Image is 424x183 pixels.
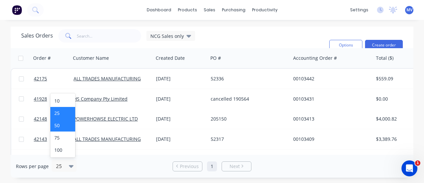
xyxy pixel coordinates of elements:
div: 50 [50,119,75,132]
div: Customer Name [73,55,109,61]
a: 42148 [34,109,74,129]
div: 100 [50,144,75,156]
div: PO # [210,55,221,61]
div: 205150 [211,116,284,122]
div: $3,389.76 [376,136,415,142]
div: Created Date [156,55,185,61]
a: ALL TRADES MANUFACTURING [74,136,141,142]
span: MV [406,7,412,13]
a: 42143 [34,129,74,149]
div: 00103409 [293,136,367,142]
a: 41928 [34,89,74,109]
div: 10 [50,95,75,107]
span: 1 [415,160,420,166]
button: Create order [365,40,403,50]
span: 42143 [34,136,47,142]
div: 00103413 [293,116,367,122]
div: [DATE] [156,96,205,102]
div: productivity [249,5,281,15]
div: 00103431 [293,96,367,102]
span: 42148 [34,116,47,122]
div: [DATE] [156,136,205,142]
div: products [175,5,200,15]
a: 42144 [34,149,74,169]
iframe: Intercom live chat [401,160,417,176]
img: Factory [12,5,22,15]
div: Order # [33,55,51,61]
ul: Pagination [170,161,254,171]
div: cancelled 190564 [211,96,284,102]
a: 42175 [34,69,74,89]
div: $0.00 [376,96,415,102]
input: Search... [77,29,141,43]
div: sales [200,5,219,15]
div: [DATE] [156,75,205,82]
div: Total ($) [376,55,394,61]
a: Previous page [173,163,202,170]
span: Next [230,163,240,170]
a: ALL TRADES MANUFACTURING [74,75,141,82]
a: Next page [222,163,251,170]
div: 52317 [211,136,284,142]
span: Rows per page [16,163,49,170]
span: 41928 [34,96,47,102]
div: [DATE] [156,116,205,122]
span: 42175 [34,75,47,82]
div: 75 [50,132,75,144]
a: Page 1 is your current page [207,161,217,171]
div: $559.09 [376,75,415,82]
span: Previous [180,163,199,170]
button: Options [329,40,362,50]
div: Accounting Order # [293,55,337,61]
div: $4,000.82 [376,116,415,122]
div: 25 [50,107,75,119]
a: dashboard [143,5,175,15]
a: POWERHOWSE ELECTRIC LTD [74,116,138,122]
div: 00103442 [293,75,367,82]
div: settings [347,5,372,15]
div: purchasing [219,5,249,15]
h1: Sales Orders [21,33,53,39]
span: NCG Sales only [150,33,184,40]
div: 52336 [211,75,284,82]
a: HS Company Pty Limited [74,96,128,102]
